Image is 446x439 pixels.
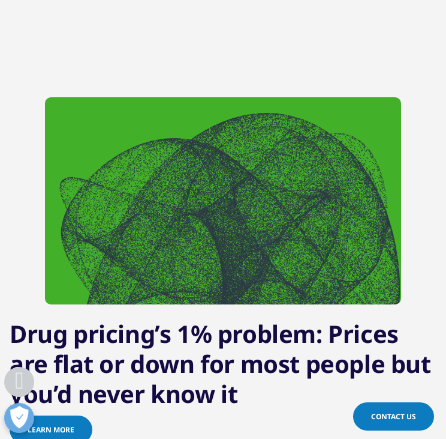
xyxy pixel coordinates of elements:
[4,403,34,433] button: Open Preferences
[28,425,74,435] span: learn more
[10,319,436,416] h2: Drug pricing’s 1% problem: Prices are flat or down for most people but you’d never know it
[371,411,416,422] span: Contact Us
[353,402,434,431] a: Contact Us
